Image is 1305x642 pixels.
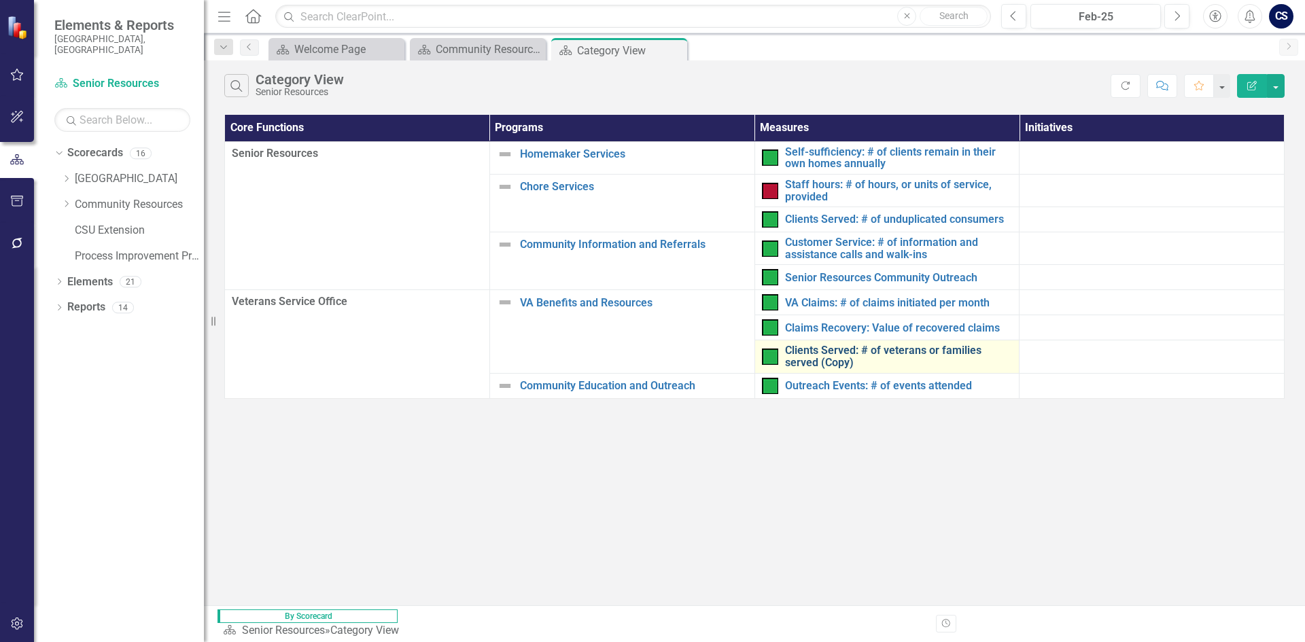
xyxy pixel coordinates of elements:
[785,179,1013,202] a: Staff hours: # of hours, or units of service, provided
[489,175,754,232] td: Double-Click to Edit Right Click for Context Menu
[256,72,344,87] div: Category View
[754,265,1020,290] td: Double-Click to Edit Right Click for Context Menu
[754,175,1020,207] td: Double-Click to Edit Right Click for Context Menu
[754,232,1020,265] td: Double-Click to Edit Right Click for Context Menu
[762,349,778,365] img: On Target
[939,10,969,21] span: Search
[75,197,204,213] a: Community Resources
[1030,4,1161,29] button: Feb-25
[256,87,344,97] div: Senior Resources
[762,240,778,257] img: On Target
[232,294,483,310] span: Veterans Service Office
[1035,9,1156,25] div: Feb-25
[67,300,105,315] a: Reports
[785,272,1013,284] a: Senior Resources Community Outreach
[497,146,513,162] img: Not Defined
[54,17,190,33] span: Elements & Reports
[754,290,1020,315] td: Double-Click to Edit Right Click for Context Menu
[762,294,778,310] img: On Target
[54,108,190,132] input: Search Below...
[520,297,748,309] a: VA Benefits and Resources
[785,146,1013,170] a: Self-sufficiency: # of clients remain in their own homes annually
[75,223,204,238] a: CSU Extension
[762,269,778,285] img: On Target
[489,141,754,174] td: Double-Click to Edit Right Click for Context Menu
[762,211,778,228] img: On Target
[489,373,754,398] td: Double-Click to Edit Right Click for Context Menu
[577,42,684,59] div: Category View
[112,302,134,313] div: 14
[520,238,748,251] a: Community Information and Referrals
[754,141,1020,174] td: Double-Click to Edit Right Click for Context Menu
[785,344,1013,368] a: Clients Served: # of veterans or families served (Copy)
[120,276,141,287] div: 21
[223,623,404,639] div: »
[330,624,399,637] div: Category View
[762,378,778,394] img: On Target
[497,179,513,195] img: Not Defined
[497,236,513,253] img: Not Defined
[232,146,483,162] span: Senior Resources
[762,183,778,199] img: Below Plan
[413,41,542,58] a: Community Resources Align Arapahoe Scorecard
[225,141,490,290] td: Double-Click to Edit
[67,274,113,290] a: Elements
[520,380,748,392] a: Community Education and Outreach
[54,76,190,92] a: Senior Resources
[217,609,398,623] span: By Scorecard
[785,297,1013,309] a: VA Claims: # of claims initiated per month
[54,33,190,56] small: [GEOGRAPHIC_DATA], [GEOGRAPHIC_DATA]
[1269,4,1293,29] button: CS
[754,373,1020,398] td: Double-Click to Edit Right Click for Context Menu
[272,41,401,58] a: Welcome Page
[762,149,778,166] img: On Target
[489,290,754,373] td: Double-Click to Edit Right Click for Context Menu
[785,236,1013,260] a: Customer Service: # of information and assistance calls and walk-ins
[225,290,490,398] td: Double-Click to Edit
[762,319,778,336] img: On Target
[436,41,542,58] div: Community Resources Align Arapahoe Scorecard
[489,232,754,290] td: Double-Click to Edit Right Click for Context Menu
[785,322,1013,334] a: Claims Recovery: Value of recovered claims
[920,7,988,26] button: Search
[75,249,204,264] a: Process Improvement Program
[275,5,991,29] input: Search ClearPoint...
[754,340,1020,373] td: Double-Click to Edit Right Click for Context Menu
[497,378,513,394] img: Not Defined
[754,207,1020,232] td: Double-Click to Edit Right Click for Context Menu
[520,148,748,160] a: Homemaker Services
[754,315,1020,340] td: Double-Click to Edit Right Click for Context Menu
[785,380,1013,392] a: Outreach Events: # of events attended
[130,147,152,159] div: 16
[785,213,1013,226] a: Clients Served: # of unduplicated consumers
[294,41,401,58] div: Welcome Page
[497,294,513,310] img: Not Defined
[520,181,748,193] a: Chore Services
[67,145,123,161] a: Scorecards
[7,16,31,39] img: ClearPoint Strategy
[242,624,325,637] a: Senior Resources
[75,171,204,187] a: [GEOGRAPHIC_DATA]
